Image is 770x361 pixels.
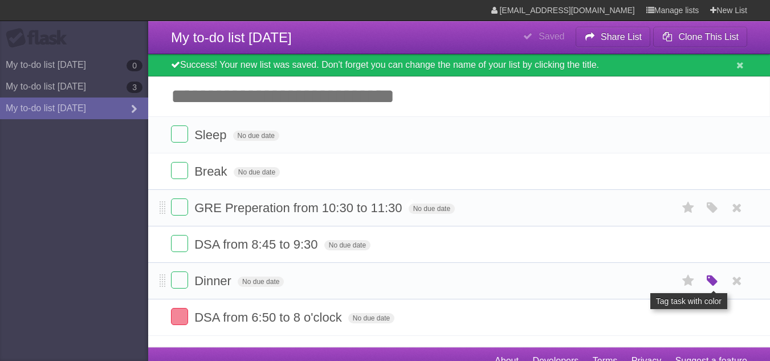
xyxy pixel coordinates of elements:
[678,198,699,217] label: Star task
[171,125,188,143] label: Done
[194,237,320,252] span: DSA from 8:45 to 9:30
[678,32,739,42] b: Clone This List
[348,313,394,323] span: No due date
[194,128,229,142] span: Sleep
[678,271,699,290] label: Star task
[601,32,642,42] b: Share List
[171,30,292,45] span: My to-do list [DATE]
[653,27,747,47] button: Clone This List
[171,198,188,216] label: Done
[6,28,74,48] div: Flask
[148,54,770,76] div: Success! Your new list was saved. Don't forget you can change the name of your list by clicking t...
[409,204,455,214] span: No due date
[171,162,188,179] label: Done
[171,235,188,252] label: Done
[233,131,279,141] span: No due date
[171,308,188,325] label: Done
[194,201,405,215] span: GRE Preperation from 10:30 to 11:30
[539,31,564,41] b: Saved
[194,310,345,325] span: DSA from 6:50 to 8 o'clock
[171,271,188,289] label: Done
[576,27,651,47] button: Share List
[127,82,142,93] b: 3
[324,240,370,250] span: No due date
[194,164,230,179] span: Break
[194,274,234,288] span: Dinner
[127,60,142,71] b: 0
[234,167,280,177] span: No due date
[238,277,284,287] span: No due date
